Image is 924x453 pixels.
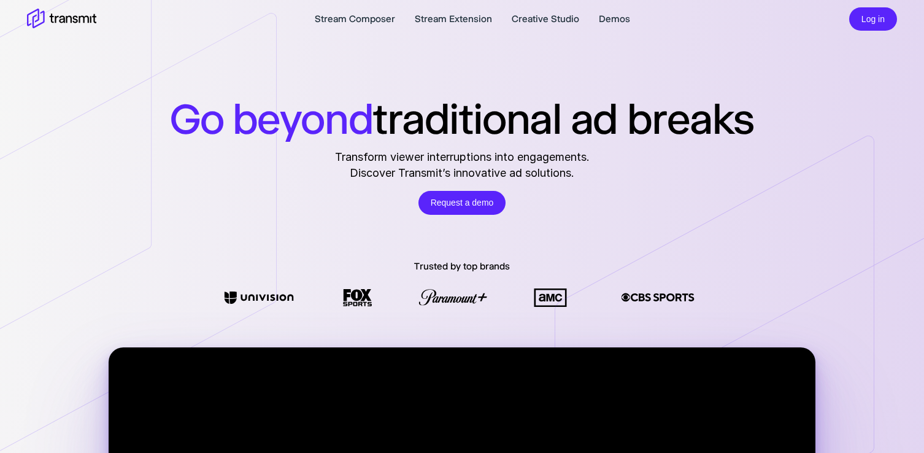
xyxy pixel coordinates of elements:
a: Creative Studio [512,12,579,26]
p: Trusted by top brands [414,259,510,274]
h1: traditional ad breaks [170,93,754,144]
a: Demos [599,12,630,26]
a: Log in [849,12,897,24]
button: Log in [849,7,897,31]
span: Transform viewer interruptions into engagements. [335,149,590,165]
a: Stream Extension [415,12,492,26]
span: Discover Transmit’s innovative ad solutions. [335,165,590,181]
a: Request a demo [418,191,506,215]
a: Stream Composer [315,12,395,26]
